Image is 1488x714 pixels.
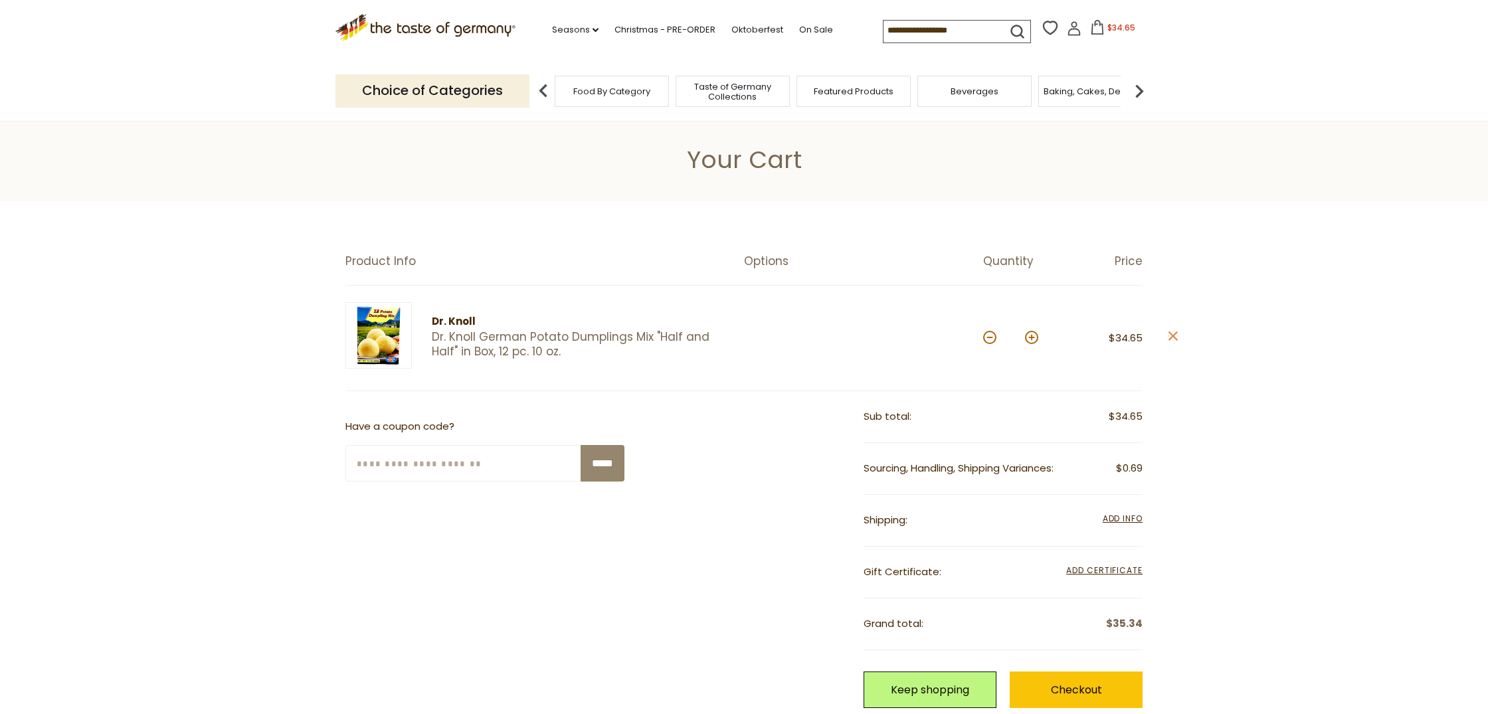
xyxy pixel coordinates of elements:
img: Dr. Knoll German Potato Dumplings Mix "Half and Half" in Box, 12 pc. 10 oz. [345,302,412,369]
a: Checkout [1010,671,1143,708]
span: $35.34 [1106,616,1143,632]
span: Gift Certificate: [864,565,941,579]
span: $34.65 [1107,22,1135,33]
span: $34.65 [1109,408,1143,425]
span: Sub total: [864,409,911,423]
div: Dr. Knoll [432,313,721,330]
div: Options [744,254,983,268]
span: $34.65 [1109,331,1143,345]
div: Product Info [345,254,744,268]
h1: Your Cart [41,145,1447,175]
a: Food By Category [573,86,650,96]
span: Add Info [1103,513,1143,524]
a: Beverages [951,86,998,96]
a: Seasons [552,23,599,37]
p: Have a coupon code? [345,418,624,435]
span: Grand total: [864,616,923,630]
a: Featured Products [814,86,893,96]
a: Taste of Germany Collections [680,82,786,102]
span: Shipping: [864,513,907,527]
span: Add Certificate [1066,564,1143,579]
div: Price [1063,254,1143,268]
img: next arrow [1126,78,1153,104]
a: On Sale [799,23,833,37]
a: Baking, Cakes, Desserts [1044,86,1147,96]
a: Dr. Knoll German Potato Dumplings Mix "Half and Half" in Box, 12 pc. 10 oz. [432,330,721,359]
span: $0.69 [1116,460,1143,477]
a: Oktoberfest [731,23,783,37]
button: $34.65 [1084,20,1141,40]
a: Keep shopping [864,671,996,708]
a: Christmas - PRE-ORDER [614,23,715,37]
img: previous arrow [530,78,557,104]
p: Choice of Categories [335,74,529,107]
div: Quantity [983,254,1063,268]
span: Sourcing, Handling, Shipping Variances: [864,461,1054,475]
